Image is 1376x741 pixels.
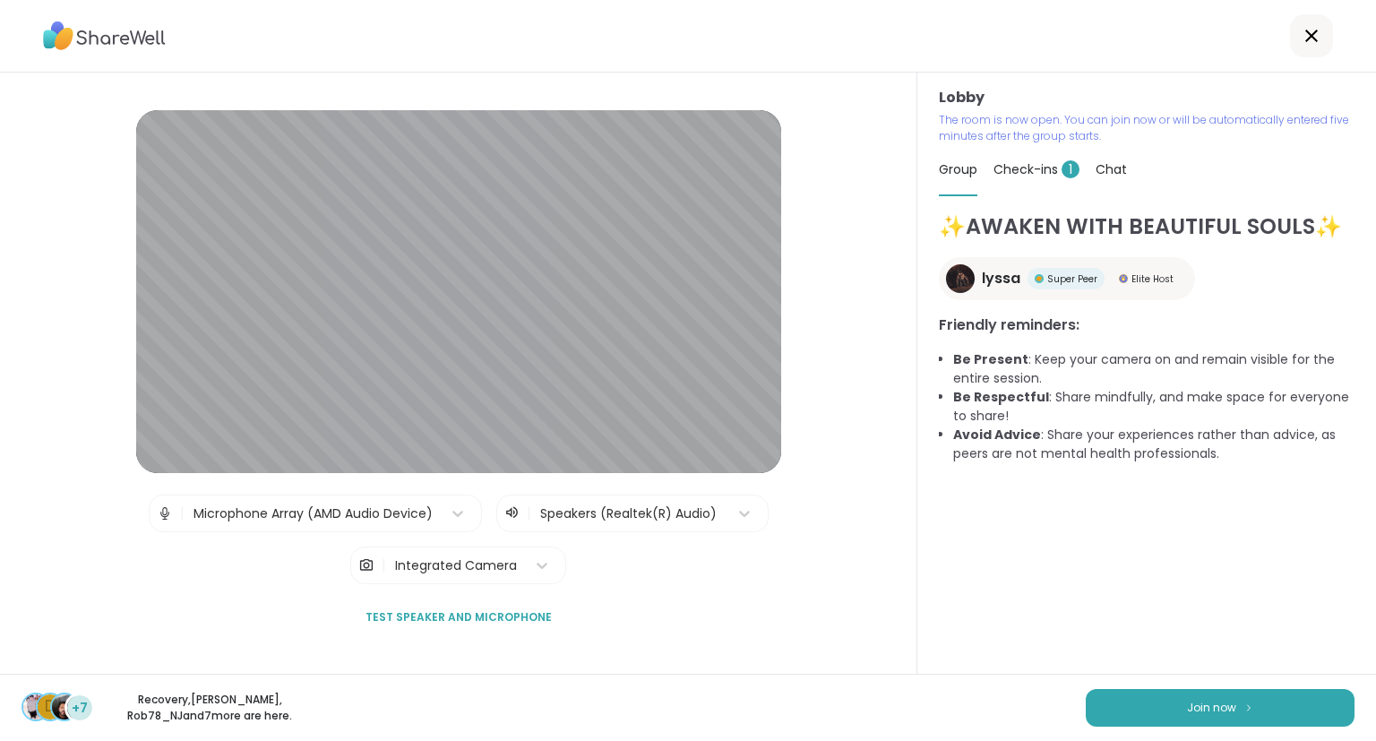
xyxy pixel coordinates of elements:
img: Rob78_NJ [52,694,77,719]
img: Camera [358,547,374,583]
h1: ✨AWAKEN WITH BEAUTIFUL SOULS✨ [939,211,1354,243]
span: D [45,695,56,719]
h3: Friendly reminders: [939,314,1354,336]
div: Microphone Array (AMD Audio Device) [193,504,433,523]
span: Join now [1187,700,1236,716]
span: Check-ins [993,160,1079,178]
span: | [180,495,185,531]
span: | [382,547,386,583]
span: Chat [1096,160,1127,178]
img: Recovery [23,694,48,719]
li: : Share your experiences rather than advice, as peers are not mental health professionals. [953,426,1354,463]
span: Test speaker and microphone [365,609,552,625]
li: : Share mindfully, and make space for everyone to share! [953,388,1354,426]
span: 1 [1062,160,1079,178]
img: lyssa [946,264,975,293]
img: Elite Host [1119,274,1128,283]
span: +7 [72,699,88,718]
div: Integrated Camera [395,556,517,575]
span: Elite Host [1131,272,1174,286]
b: Be Present [953,350,1028,368]
span: | [527,503,531,524]
a: lyssalyssaSuper PeerSuper PeerElite HostElite Host [939,257,1195,300]
button: Join now [1086,689,1354,727]
button: Test speaker and microphone [358,599,559,636]
p: Recovery , [PERSON_NAME] , Rob78_NJ and 7 more are here. [109,692,310,724]
img: Microphone [157,495,173,531]
h3: Lobby [939,87,1354,108]
img: ShareWell Logomark [1243,702,1254,712]
b: Avoid Advice [953,426,1041,444]
img: ShareWell Logo [43,15,166,56]
img: Super Peer [1035,274,1044,283]
li: : Keep your camera on and remain visible for the entire session. [953,350,1354,388]
span: Super Peer [1047,272,1097,286]
span: lyssa [982,268,1020,289]
span: Group [939,160,977,178]
p: The room is now open. You can join now or will be automatically entered five minutes after the gr... [939,112,1354,144]
b: Be Respectful [953,388,1049,406]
